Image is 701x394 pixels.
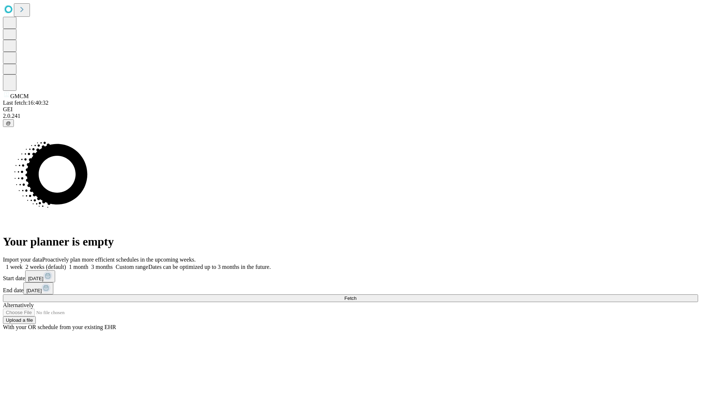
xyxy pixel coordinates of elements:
[28,276,43,281] span: [DATE]
[23,282,53,294] button: [DATE]
[344,295,356,301] span: Fetch
[6,264,23,270] span: 1 week
[3,235,698,248] h1: Your planner is empty
[26,264,66,270] span: 2 weeks (default)
[91,264,113,270] span: 3 months
[3,113,698,119] div: 2.0.241
[3,316,36,324] button: Upload a file
[6,120,11,126] span: @
[3,106,698,113] div: GEI
[26,288,42,293] span: [DATE]
[10,93,29,99] span: GMCM
[3,100,49,106] span: Last fetch: 16:40:32
[3,282,698,294] div: End date
[116,264,148,270] span: Custom range
[3,270,698,282] div: Start date
[3,294,698,302] button: Fetch
[69,264,88,270] span: 1 month
[148,264,271,270] span: Dates can be optimized up to 3 months in the future.
[3,302,34,308] span: Alternatively
[3,119,14,127] button: @
[3,256,42,263] span: Import your data
[42,256,196,263] span: Proactively plan more efficient schedules in the upcoming weeks.
[3,324,116,330] span: With your OR schedule from your existing EHR
[25,270,55,282] button: [DATE]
